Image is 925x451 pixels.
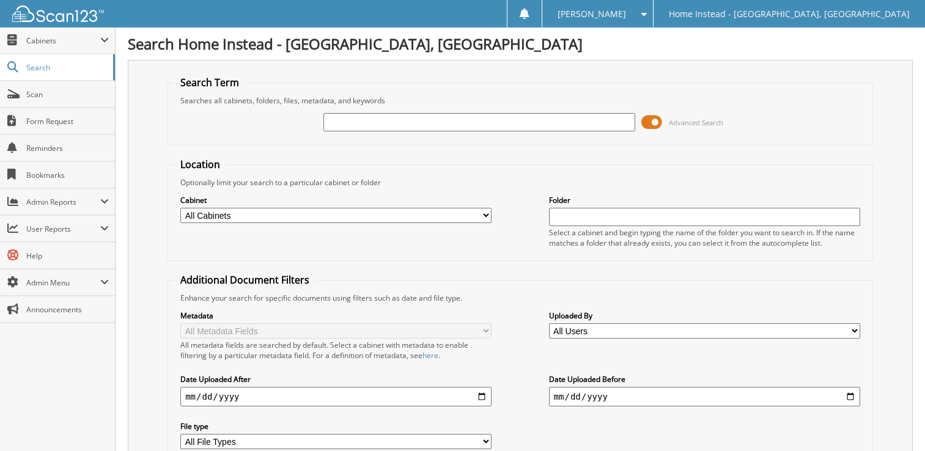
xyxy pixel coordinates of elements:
span: User Reports [26,224,100,234]
span: Bookmarks [26,170,109,180]
label: File type [180,421,492,431]
input: start [180,387,492,406]
div: Enhance your search for specific documents using filters such as date and file type. [174,293,866,303]
span: Admin Menu [26,277,100,288]
legend: Search Term [174,76,245,89]
div: Optionally limit your search to a particular cabinet or folder [174,177,866,188]
legend: Location [174,158,226,171]
span: Search [26,62,107,73]
label: Folder [549,195,860,205]
a: here [422,350,438,361]
label: Cabinet [180,195,492,205]
h1: Search Home Instead - [GEOGRAPHIC_DATA], [GEOGRAPHIC_DATA] [128,34,913,54]
input: end [549,387,860,406]
span: Admin Reports [26,197,100,207]
legend: Additional Document Filters [174,273,315,287]
img: scan123-logo-white.svg [12,5,104,22]
span: Advanced Search [669,118,723,127]
label: Uploaded By [549,310,860,321]
span: Cabinets [26,35,100,46]
label: Date Uploaded After [180,374,492,384]
label: Metadata [180,310,492,321]
span: Form Request [26,116,109,127]
span: [PERSON_NAME] [558,10,626,18]
div: All metadata fields are searched by default. Select a cabinet with metadata to enable filtering b... [180,340,492,361]
span: Scan [26,89,109,100]
span: Help [26,251,109,261]
label: Date Uploaded Before [549,374,860,384]
div: Select a cabinet and begin typing the name of the folder you want to search in. If the name match... [549,227,860,248]
div: Searches all cabinets, folders, files, metadata, and keywords [174,95,866,106]
span: Home Instead - [GEOGRAPHIC_DATA], [GEOGRAPHIC_DATA] [669,10,910,18]
span: Announcements [26,304,109,315]
span: Reminders [26,143,109,153]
